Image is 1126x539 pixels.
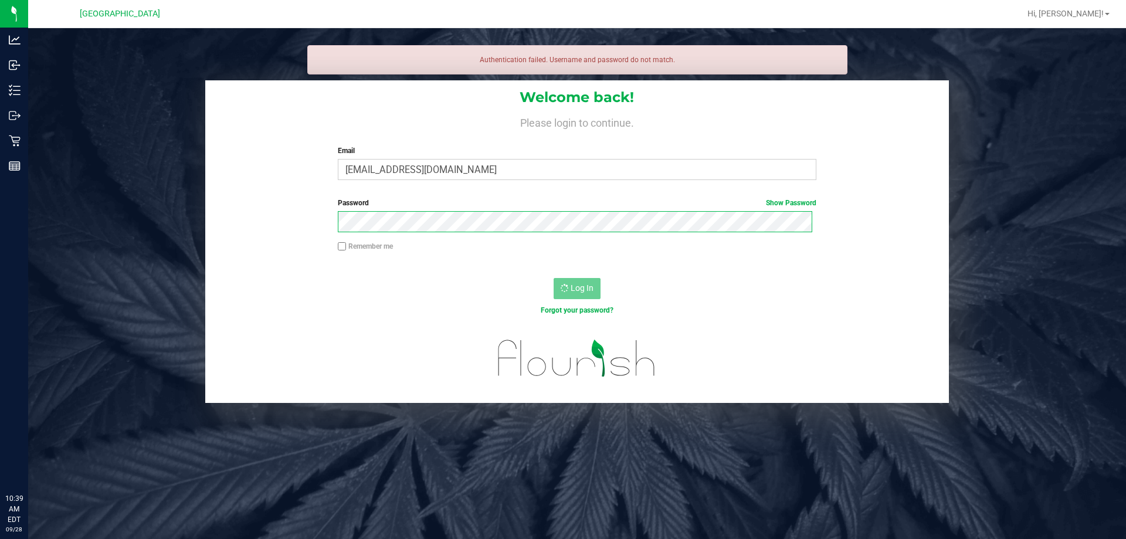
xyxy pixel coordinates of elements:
[9,34,21,46] inline-svg: Analytics
[5,493,23,525] p: 10:39 AM EDT
[554,278,601,299] button: Log In
[9,84,21,96] inline-svg: Inventory
[338,145,816,156] label: Email
[541,306,613,314] a: Forgot your password?
[484,328,670,388] img: flourish_logo.svg
[205,90,949,105] h1: Welcome back!
[338,242,346,250] input: Remember me
[9,160,21,172] inline-svg: Reports
[9,135,21,147] inline-svg: Retail
[9,110,21,121] inline-svg: Outbound
[205,115,949,129] h4: Please login to continue.
[338,199,369,207] span: Password
[307,45,847,74] div: Authentication failed. Username and password do not match.
[9,59,21,71] inline-svg: Inbound
[338,241,393,252] label: Remember me
[1027,9,1104,18] span: Hi, [PERSON_NAME]!
[766,199,816,207] a: Show Password
[80,9,160,19] span: [GEOGRAPHIC_DATA]
[571,283,593,293] span: Log In
[5,525,23,534] p: 09/28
